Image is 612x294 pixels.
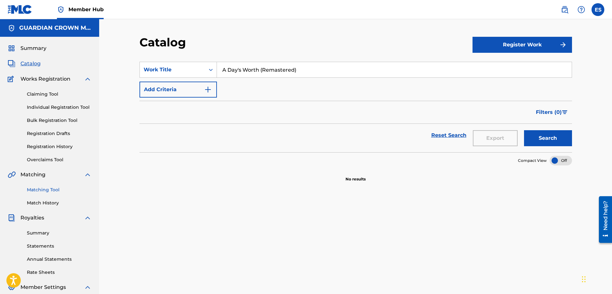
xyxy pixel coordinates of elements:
[27,117,91,124] a: Bulk Registration Tool
[592,3,604,16] div: User Menu
[27,156,91,163] a: Overclaims Tool
[8,60,15,68] img: Catalog
[20,60,41,68] span: Catalog
[20,44,46,52] span: Summary
[580,263,612,294] iframe: Chat Widget
[20,171,45,179] span: Matching
[8,75,16,83] img: Works Registration
[27,104,91,111] a: Individual Registration Tool
[8,171,16,179] img: Matching
[518,158,547,163] span: Compact View
[8,60,41,68] a: CatalogCatalog
[27,256,91,263] a: Annual Statements
[27,130,91,137] a: Registration Drafts
[27,269,91,276] a: Rate Sheets
[144,66,201,74] div: Work Title
[27,143,91,150] a: Registration History
[561,6,568,13] img: search
[594,194,612,245] iframe: Resource Center
[20,75,70,83] span: Works Registration
[8,5,32,14] img: MLC Logo
[20,214,44,222] span: Royalties
[524,130,572,146] button: Search
[27,230,91,236] a: Summary
[558,3,571,16] a: Public Search
[562,110,568,114] img: filter
[27,91,91,98] a: Claiming Tool
[582,270,586,289] div: Drag
[8,44,15,52] img: Summary
[57,6,65,13] img: Top Rightsholder
[20,283,66,291] span: Member Settings
[577,6,585,13] img: help
[536,108,562,116] span: Filters ( 0 )
[428,128,470,142] a: Reset Search
[8,24,15,32] img: Accounts
[559,41,567,49] img: f7272a7cc735f4ea7f67.svg
[204,86,212,93] img: 9d2ae6d4665cec9f34b9.svg
[84,214,91,222] img: expand
[84,283,91,291] img: expand
[532,104,572,120] button: Filters (0)
[139,35,189,50] h2: Catalog
[139,62,572,152] form: Search Form
[27,187,91,193] a: Matching Tool
[8,214,15,222] img: Royalties
[139,82,217,98] button: Add Criteria
[473,37,572,53] button: Register Work
[575,3,588,16] div: Help
[84,75,91,83] img: expand
[27,243,91,250] a: Statements
[27,200,91,206] a: Match History
[8,44,46,52] a: SummarySummary
[84,171,91,179] img: expand
[346,169,366,182] p: No results
[19,24,91,32] h5: GUARDIAN CROWN MUSIC
[68,6,104,13] span: Member Hub
[8,283,15,291] img: Member Settings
